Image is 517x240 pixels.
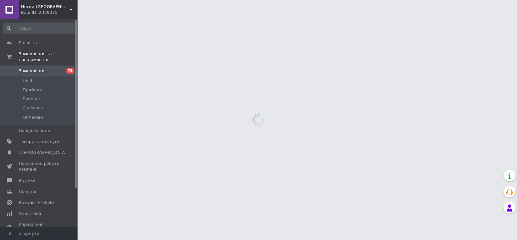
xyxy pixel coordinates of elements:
span: Покупці [19,189,36,195]
span: Замовлення [19,68,46,74]
span: Прийняті [23,87,43,93]
span: Аналітика [19,211,41,216]
span: Повідомлення [19,128,50,134]
span: Нові [23,78,32,84]
span: Головна [19,40,37,46]
span: Управління сайтом [19,222,60,233]
span: Носки-Турция [21,4,69,10]
span: 75 [66,68,74,74]
span: Показники роботи компанії [19,161,60,172]
div: Ваш ID: 2329375 [21,10,78,15]
span: Відгуки [19,178,36,184]
span: Скасовані [23,105,45,111]
span: Оплачені [23,115,43,120]
span: Товари та послуги [19,139,60,145]
input: Пошук [3,23,76,34]
span: Виконані [23,96,43,102]
span: [DEMOGRAPHIC_DATA] [19,150,67,155]
span: Каталог ProSale [19,200,54,205]
span: Замовлення та повідомлення [19,51,78,63]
